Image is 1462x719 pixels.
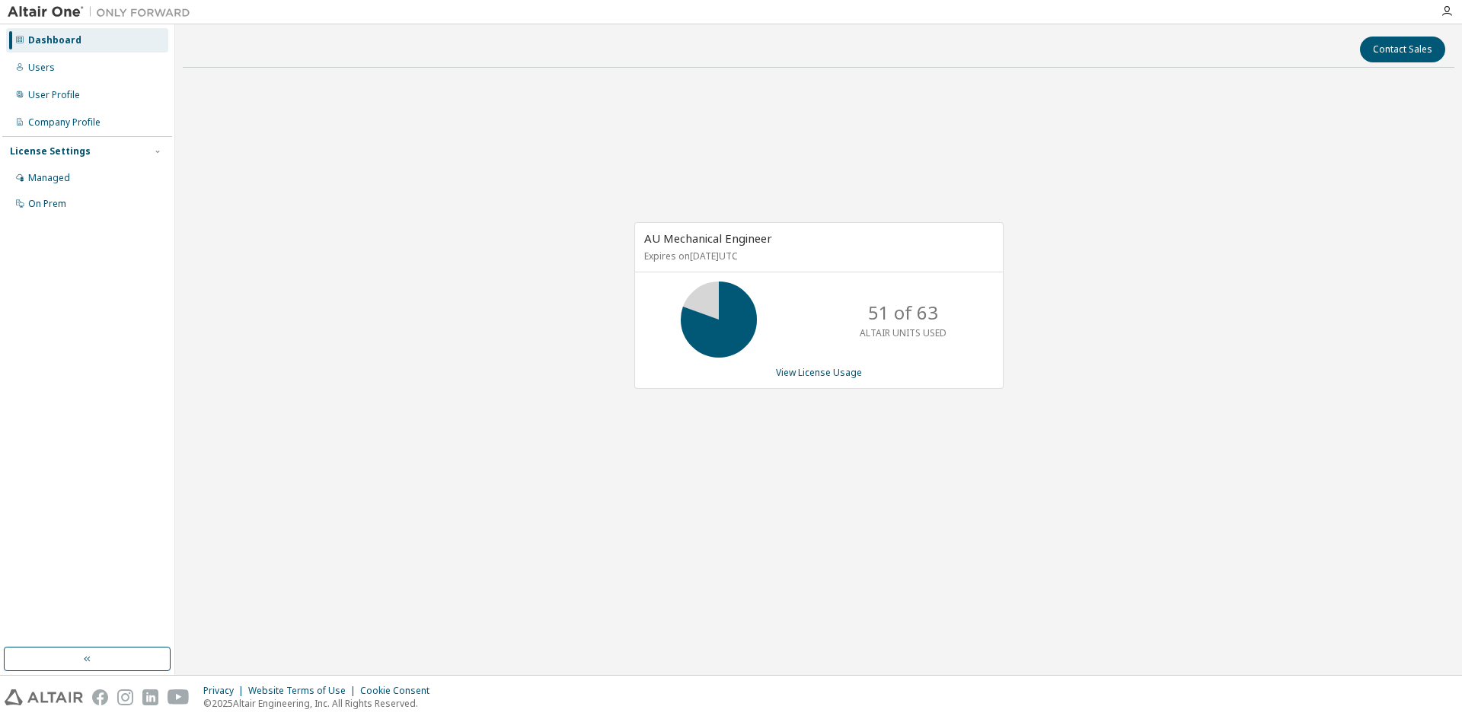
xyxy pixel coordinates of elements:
img: youtube.svg [168,689,190,705]
a: View License Usage [776,366,862,379]
p: © 2025 Altair Engineering, Inc. All Rights Reserved. [203,697,439,710]
p: ALTAIR UNITS USED [860,326,946,339]
div: Website Terms of Use [248,685,360,697]
div: User Profile [28,89,80,101]
p: Expires on [DATE] UTC [644,250,990,262]
div: Dashboard [28,34,81,46]
div: Managed [28,172,70,184]
img: instagram.svg [117,689,133,705]
button: Contact Sales [1360,37,1445,62]
img: linkedin.svg [142,689,158,705]
p: 51 of 63 [868,300,938,326]
div: Company Profile [28,116,101,129]
div: Cookie Consent [360,685,439,697]
img: altair_logo.svg [5,689,83,705]
span: AU Mechanical Engineer [644,231,772,246]
div: Privacy [203,685,248,697]
img: facebook.svg [92,689,108,705]
div: Users [28,62,55,74]
div: License Settings [10,145,91,157]
img: Altair One [8,5,198,20]
div: On Prem [28,198,66,210]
